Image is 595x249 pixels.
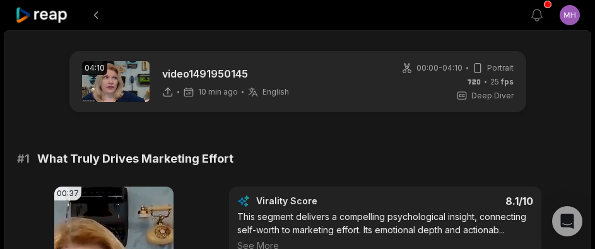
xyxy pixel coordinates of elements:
[82,61,107,75] div: 04:10
[37,150,233,168] span: What Truly Drives Marketing Effort
[487,62,514,74] span: Portrait
[501,77,514,86] span: fps
[471,90,514,101] span: Deep Diver
[490,76,514,88] span: 25
[262,87,289,97] span: English
[198,87,238,97] span: 10 min ago
[398,195,533,207] div: 8.1 /10
[416,62,462,74] span: 00:00 - 04:10
[17,150,30,168] span: # 1
[162,66,289,81] p: video1491950145
[552,206,582,236] div: Open Intercom Messenger
[256,195,392,207] div: Virality Score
